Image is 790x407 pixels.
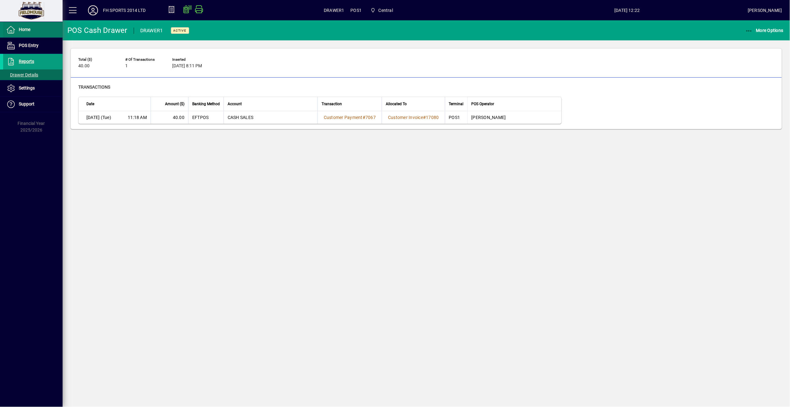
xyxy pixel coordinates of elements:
span: 1 [125,64,128,69]
button: Profile [83,5,103,16]
button: More Options [744,25,785,36]
span: POS1 [351,5,362,15]
a: POS Entry [3,38,63,54]
td: 40.00 [151,111,188,124]
span: Active [173,28,187,33]
span: DRAWER1 [324,5,344,15]
a: Settings [3,80,63,96]
a: Customer Invoice#17080 [386,114,441,121]
td: EFTPOS [188,111,224,124]
div: FH SPORTS 2014 LTD [103,5,146,15]
span: Drawer Details [6,72,38,77]
a: Drawer Details [3,70,63,80]
span: # of Transactions [125,58,163,62]
a: Home [3,22,63,38]
span: Central [368,5,395,16]
span: Total ($) [78,58,116,62]
span: 11:18 AM [128,114,147,121]
span: POS Entry [19,43,39,48]
span: [DATE] 12:22 [507,5,748,15]
span: Customer Invoice [388,115,423,120]
span: POS Operator [472,100,494,107]
span: Home [19,27,30,32]
span: Settings [19,85,35,90]
span: Allocated To [386,100,407,107]
span: Terminal [449,100,464,107]
span: 7067 [365,115,376,120]
span: Banking Method [192,100,220,107]
td: POS1 [445,111,467,124]
span: # [363,115,365,120]
span: Transaction [322,100,342,107]
span: Central [379,5,393,15]
span: Transactions [78,85,110,90]
span: Account [228,100,242,107]
span: Reports [19,59,34,64]
span: Customer Payment [324,115,363,120]
div: DRAWER1 [140,26,163,36]
td: [PERSON_NAME] [467,111,561,124]
div: [PERSON_NAME] [748,5,782,15]
span: Support [19,101,34,106]
span: Inserted [172,58,210,62]
span: Amount ($) [165,100,184,107]
a: Customer Payment#7067 [322,114,378,121]
div: POS Cash Drawer [67,25,127,35]
a: Support [3,96,63,112]
span: [DATE] 8:11 PM [172,64,202,69]
span: Date [86,100,94,107]
span: More Options [746,28,784,33]
span: # [423,115,426,120]
span: 40.00 [78,64,90,69]
span: [DATE] (Tue) [86,114,111,121]
span: 17080 [426,115,439,120]
td: CASH SALES [224,111,318,124]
